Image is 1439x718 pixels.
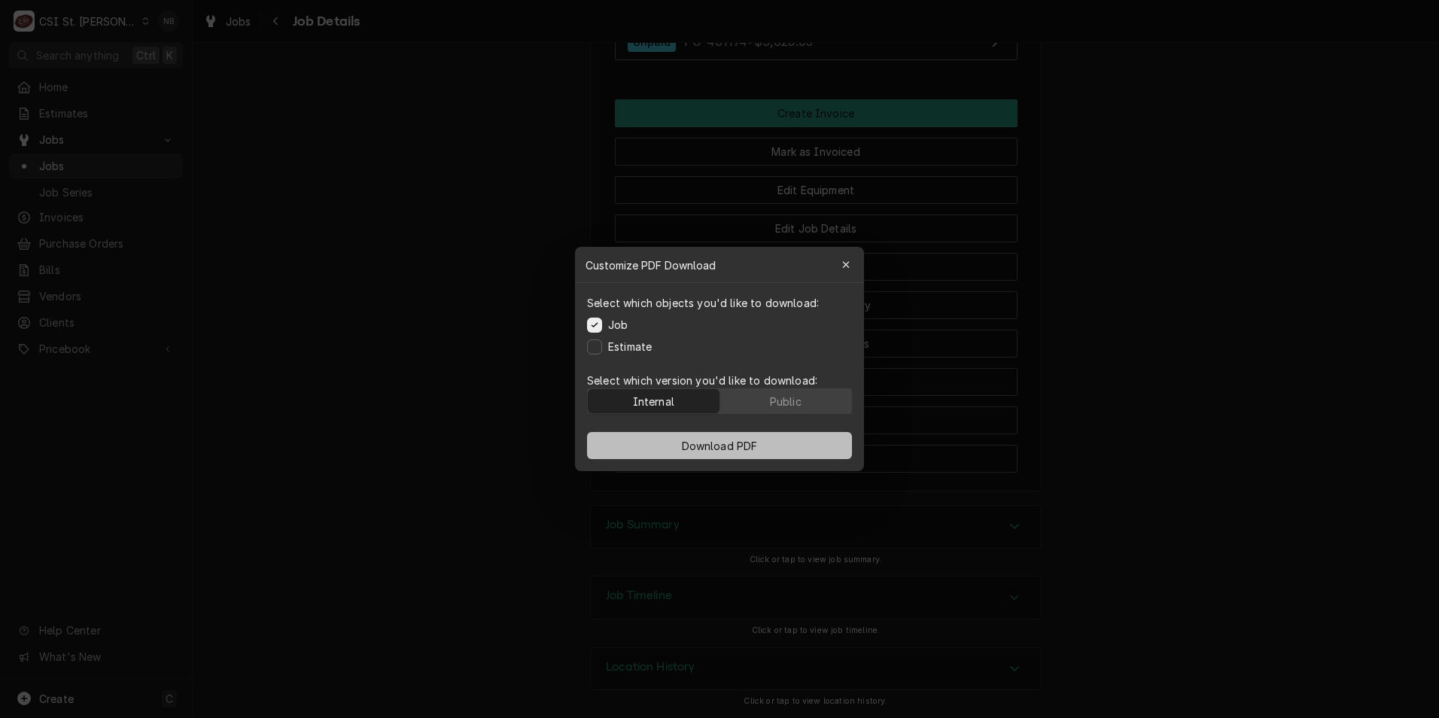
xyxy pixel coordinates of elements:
[608,339,652,354] label: Estimate
[587,295,819,311] p: Select which objects you'd like to download:
[633,394,674,409] div: Internal
[608,317,628,333] label: Job
[587,373,852,388] p: Select which version you'd like to download:
[770,394,802,409] div: Public
[575,247,864,283] div: Customize PDF Download
[679,438,761,454] span: Download PDF
[587,432,852,459] button: Download PDF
